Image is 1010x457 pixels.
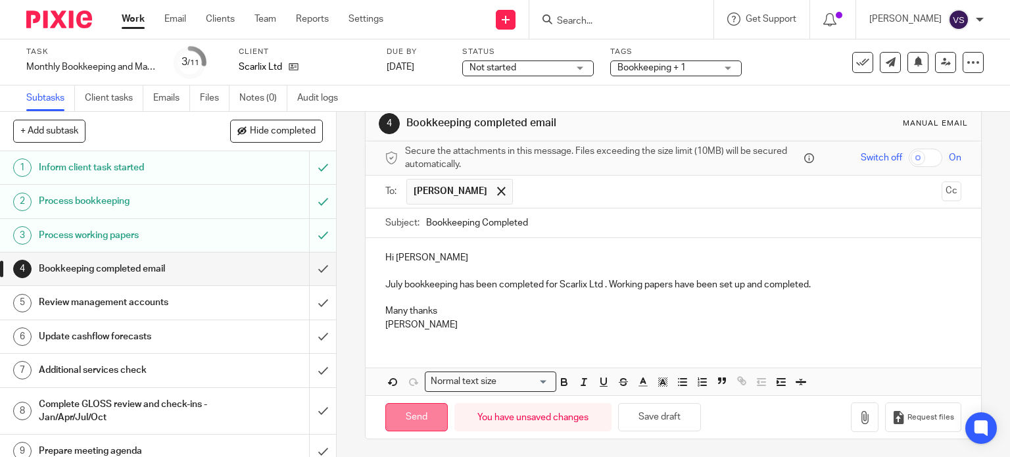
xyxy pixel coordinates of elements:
[556,16,674,28] input: Search
[387,47,446,57] label: Due by
[239,47,370,57] label: Client
[385,304,962,318] p: Many thanks
[610,47,742,57] label: Tags
[206,12,235,26] a: Clients
[39,158,210,178] h1: Inform client task started
[405,145,802,172] span: Secure the attachments in this message. Files exceeding the size limit (10MB) will be secured aut...
[26,47,158,57] label: Task
[385,318,962,331] p: [PERSON_NAME]
[13,193,32,211] div: 2
[254,12,276,26] a: Team
[618,403,701,431] button: Save draft
[454,403,612,431] div: You have unsaved changes
[153,85,190,111] a: Emails
[39,259,210,279] h1: Bookkeeping completed email
[13,260,32,278] div: 4
[425,372,556,392] div: Search for option
[907,412,954,423] span: Request files
[387,62,414,72] span: [DATE]
[39,360,210,380] h1: Additional services check
[187,59,199,66] small: /11
[617,63,686,72] span: Bookkeeping + 1
[13,120,85,142] button: + Add subtask
[501,375,548,389] input: Search for option
[297,85,348,111] a: Audit logs
[428,375,500,389] span: Normal text size
[239,60,282,74] p: Scarlix Ltd
[26,60,158,74] div: Monthly Bookkeeping and Management Accounts - Scarlix
[13,294,32,312] div: 5
[39,226,210,245] h1: Process working papers
[469,63,516,72] span: Not started
[39,395,210,428] h1: Complete GLOSS review and check-ins - Jan/Apr/Jul/Oct
[948,9,969,30] img: svg%3E
[13,158,32,177] div: 1
[164,12,186,26] a: Email
[385,251,962,264] p: Hi [PERSON_NAME]
[406,116,701,130] h1: Bookkeeping completed email
[385,278,962,291] p: July bookkeeping has been completed for Scarlix Ltd . Working papers have been set up and completed.
[385,185,400,198] label: To:
[349,12,383,26] a: Settings
[385,216,420,229] label: Subject:
[39,293,210,312] h1: Review management accounts
[385,403,448,431] input: Send
[296,12,329,26] a: Reports
[13,327,32,346] div: 6
[462,47,594,57] label: Status
[239,85,287,111] a: Notes (0)
[13,361,32,379] div: 7
[414,185,487,198] span: [PERSON_NAME]
[39,191,210,211] h1: Process bookkeeping
[949,151,961,164] span: On
[181,55,199,70] div: 3
[861,151,902,164] span: Switch off
[39,327,210,347] h1: Update cashflow forecasts
[250,126,316,137] span: Hide completed
[85,85,143,111] a: Client tasks
[869,12,942,26] p: [PERSON_NAME]
[230,120,323,142] button: Hide completed
[13,226,32,245] div: 3
[903,118,968,129] div: Manual email
[885,402,961,432] button: Request files
[379,113,400,134] div: 4
[26,11,92,28] img: Pixie
[13,402,32,420] div: 8
[200,85,229,111] a: Files
[26,85,75,111] a: Subtasks
[942,181,961,201] button: Cc
[122,12,145,26] a: Work
[746,14,796,24] span: Get Support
